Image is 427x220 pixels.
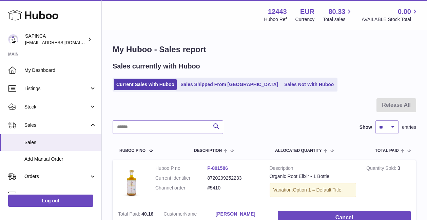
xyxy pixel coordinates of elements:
span: Sales [24,139,96,146]
span: entries [402,124,416,131]
td: 3 [361,160,416,206]
span: Total paid [375,148,399,153]
span: 40.16 [141,211,153,217]
span: Listings [24,85,89,92]
a: 0.00 AVAILABLE Stock Total [362,7,419,23]
span: Sales [24,122,89,128]
a: Current Sales with Huboo [114,79,177,90]
span: Orders [24,173,89,180]
span: Add Manual Order [24,156,96,162]
h2: Sales currently with Huboo [113,62,200,71]
a: Sales Not With Huboo [282,79,336,90]
a: Sales Shipped From [GEOGRAPHIC_DATA] [178,79,280,90]
strong: Total Paid [118,211,141,218]
dt: Name [163,211,215,219]
div: Currency [295,16,315,23]
strong: Description [270,165,356,173]
dt: Current identifier [155,175,207,181]
span: Option 1 = Default Title; [293,187,343,193]
label: Show [360,124,372,131]
div: SAPINCA [25,33,86,46]
span: Usage [24,192,96,198]
div: Variation: [270,183,356,197]
strong: EUR [300,7,314,16]
h1: My Huboo - Sales report [113,44,416,55]
img: Sapinca-OrganicRootElixir1bottle_nobackground.png [118,165,145,199]
span: 80.33 [328,7,345,16]
strong: 12443 [268,7,287,16]
dd: #5410 [207,185,259,191]
span: [EMAIL_ADDRESS][DOMAIN_NAME] [25,40,100,45]
span: Total sales [323,16,353,23]
dd: 8720299252233 [207,175,259,181]
img: info@sapinca.com [8,34,18,44]
span: My Dashboard [24,67,96,74]
a: Log out [8,195,93,207]
dt: Channel order [155,185,207,191]
span: Description [194,148,222,153]
a: 80.33 Total sales [323,7,353,23]
span: ALLOCATED Quantity [275,148,322,153]
span: Stock [24,104,89,110]
a: P-801586 [207,165,228,171]
span: Customer [163,211,184,217]
span: Huboo P no [119,148,145,153]
div: Organic Root Elixir - 1 Bottle [270,173,356,180]
div: Huboo Ref [264,16,287,23]
span: AVAILABLE Stock Total [362,16,419,23]
dt: Huboo P no [155,165,207,172]
strong: Quantity Sold [366,165,397,173]
a: [PERSON_NAME] [216,211,268,217]
span: 0.00 [398,7,411,16]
